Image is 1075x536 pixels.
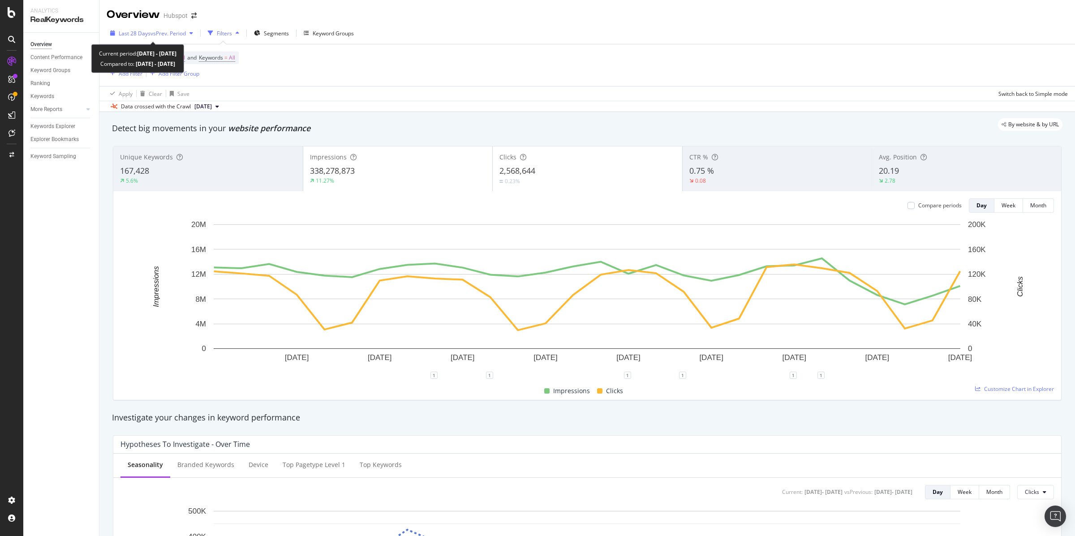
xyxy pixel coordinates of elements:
span: Clicks [499,153,516,161]
text: [DATE] [865,353,890,362]
div: Day [976,202,987,209]
span: By website & by URL [1008,122,1059,127]
text: 8M [195,295,206,304]
span: Impressions [310,153,347,161]
text: 200K [968,220,986,229]
div: Overview [30,40,52,49]
a: Keywords [30,92,93,101]
div: Data crossed with the Crawl [121,103,191,111]
text: 160K [968,245,986,254]
text: Clicks [1016,276,1024,297]
text: [DATE] [699,353,723,362]
div: Content Performance [30,53,82,62]
div: Week [958,488,972,496]
div: Top Keywords [360,460,402,469]
button: Save [166,86,189,101]
button: Week [950,485,979,499]
a: Content Performance [30,53,93,62]
div: Current period: [99,48,176,59]
text: 16M [191,245,206,254]
div: Month [1030,202,1046,209]
svg: A chart. [120,220,1054,375]
span: All [229,51,235,64]
div: [DATE] - [DATE] [804,488,843,496]
span: Clicks [606,386,623,396]
button: Add Filter [107,68,142,79]
div: 2.78 [885,177,895,184]
button: Filters [204,26,243,40]
div: Keywords Explorer [30,122,75,131]
a: Customize Chart in Explorer [975,385,1054,393]
div: 1 [486,372,493,379]
div: arrow-right-arrow-left [191,13,197,19]
div: Explorer Bookmarks [30,135,79,144]
text: 0 [968,344,972,353]
span: and [187,54,197,61]
text: 4M [195,320,206,328]
button: Week [994,198,1023,213]
div: Keywords [30,92,54,101]
a: More Reports [30,105,84,114]
div: Overview [107,7,160,22]
div: Current: [782,488,803,496]
div: Branded Keywords [177,460,234,469]
div: Add Filter Group [159,70,199,77]
div: vs Previous : [844,488,873,496]
button: [DATE] [191,101,223,112]
span: Unique Keywords [120,153,173,161]
text: 12M [191,270,206,279]
text: [DATE] [285,353,309,362]
div: Compared to: [100,59,175,69]
span: Impressions [553,386,590,396]
text: 500K [188,507,206,515]
div: 1 [790,372,797,379]
button: Clicks [1017,485,1054,499]
div: Day [933,488,943,496]
div: Top pagetype Level 1 [283,460,345,469]
button: Month [979,485,1010,499]
div: 1 [817,372,825,379]
a: Keyword Sampling [30,152,93,161]
div: Apply [119,90,133,98]
a: Explorer Bookmarks [30,135,93,144]
div: Keyword Sampling [30,152,76,161]
span: 338,278,873 [310,165,355,176]
button: Month [1023,198,1054,213]
div: Clear [149,90,162,98]
text: 20M [191,220,206,229]
div: Hypotheses to Investigate - Over Time [120,440,250,449]
span: Customize Chart in Explorer [984,385,1054,393]
button: Keyword Groups [300,26,357,40]
span: CTR % [689,153,708,161]
div: 1 [624,372,631,379]
div: Filters [217,30,232,37]
div: Save [177,90,189,98]
div: Month [986,488,1002,496]
div: Open Intercom Messenger [1045,506,1066,527]
text: 80K [968,295,982,304]
div: Hubspot [163,11,188,20]
div: 0.23% [505,177,520,185]
div: 1 [679,372,686,379]
text: [DATE] [948,353,972,362]
a: Keyword Groups [30,66,93,75]
button: Apply [107,86,133,101]
text: [DATE] [616,353,641,362]
button: Last 28 DaysvsPrev. Period [107,26,197,40]
text: 0 [202,344,206,353]
span: 20.19 [879,165,899,176]
span: Last 28 Days [119,30,150,37]
button: Switch back to Simple mode [995,86,1068,101]
span: 167,428 [120,165,149,176]
b: [DATE] - [DATE] [134,60,175,68]
span: vs Prev. Period [150,30,186,37]
span: Keywords [199,54,223,61]
span: 0.75 % [689,165,714,176]
div: 5.6% [126,177,138,184]
div: Switch back to Simple mode [998,90,1068,98]
text: [DATE] [451,353,475,362]
span: Segments [264,30,289,37]
span: = [224,54,228,61]
div: Compare periods [918,202,962,209]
